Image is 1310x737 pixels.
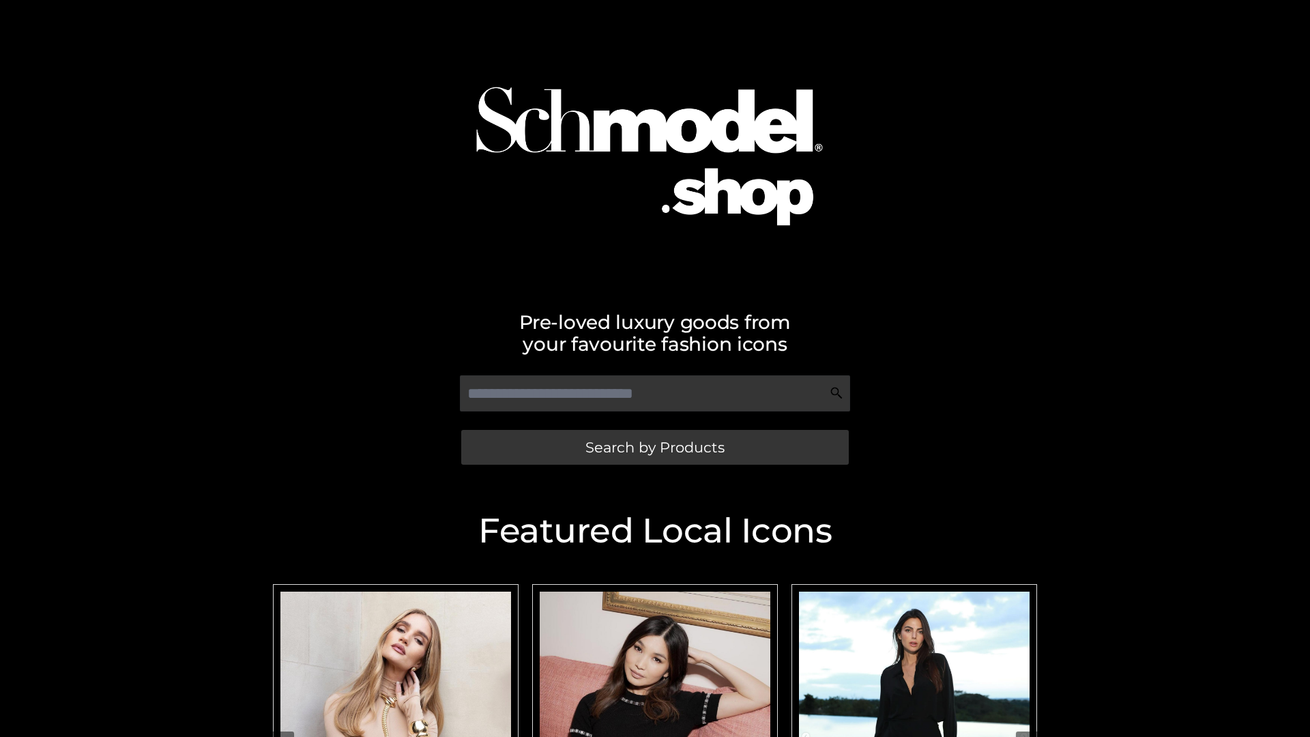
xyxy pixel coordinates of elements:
h2: Pre-loved luxury goods from your favourite fashion icons [266,311,1044,355]
h2: Featured Local Icons​ [266,514,1044,548]
img: Search Icon [830,386,843,400]
a: Search by Products [461,430,849,465]
span: Search by Products [585,440,725,454]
